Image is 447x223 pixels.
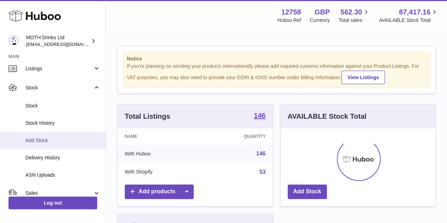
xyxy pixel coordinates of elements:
[26,41,104,47] span: [EMAIL_ADDRESS][DOMAIN_NAME]
[25,65,93,72] span: Listings
[25,84,93,91] span: Stock
[125,112,170,121] h3: Total Listings
[118,128,201,145] th: Name
[341,71,385,84] a: View Listings
[127,63,426,84] div: If you're planning on sending your products internationally please add required customs informati...
[259,169,266,175] a: 53
[254,112,265,121] a: 146
[25,102,100,109] span: Stock
[125,184,194,199] a: Add products
[314,7,330,17] strong: GBP
[25,137,100,144] span: Add Stock
[379,7,439,24] a: 87,417.16 AVAILABLE Stock Total
[277,17,301,24] div: Huboo Ref
[25,120,100,127] span: Stock History
[310,17,330,24] div: Currency
[399,7,430,17] span: 87,417.16
[379,17,439,24] span: AVAILABLE Stock Total
[118,145,201,163] td: With Huboo
[25,172,100,178] span: ASN Uploads
[8,36,19,46] img: orders@mothdrinks.com
[254,112,265,119] strong: 146
[127,55,426,62] strong: Notice
[340,7,362,17] span: 562.30
[281,7,301,17] strong: 12758
[25,154,100,161] span: Delivery History
[8,196,97,209] a: Log out
[288,184,327,199] a: Add Stock
[339,17,370,24] span: Total sales
[201,128,272,145] th: Quantity
[25,190,93,196] span: Sales
[288,112,366,121] h3: AVAILABLE Stock Total
[339,7,370,24] a: 562.30 Total sales
[26,34,90,48] div: MOTH Drinks Ltd
[118,163,201,181] td: With Shopify
[256,151,266,157] a: 146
